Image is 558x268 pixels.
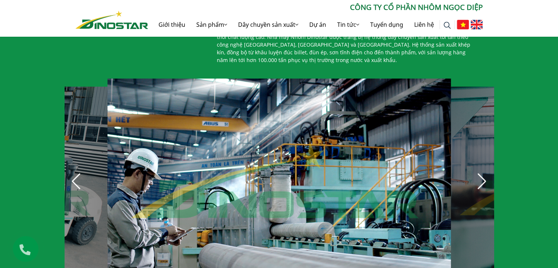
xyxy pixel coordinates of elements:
a: Nhôm Dinostar [76,9,148,29]
a: Tuyển dụng [365,13,409,36]
div: Previous slide [68,173,84,189]
p: CÔNG TY CỔ PHẦN NHÔM NGỌC DIỆP [148,2,483,13]
p: Công ty Cổ phần Nhôm Ngọc Diệp là một trong những công ty nhôm lớn nhất [GEOGRAPHIC_DATA], sở hữu... [217,18,477,64]
a: Liên hệ [409,13,440,36]
a: Giới thiệu [153,13,191,36]
img: Tiếng Việt [457,20,469,29]
a: Sản phẩm [191,13,233,36]
a: Dự án [304,13,332,36]
img: search [444,22,451,29]
a: Tin tức [332,13,365,36]
a: Dây chuyền sản xuất [233,13,304,36]
img: English [471,20,483,29]
div: Next slide [474,173,490,189]
img: Nhôm Dinostar [76,11,148,29]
